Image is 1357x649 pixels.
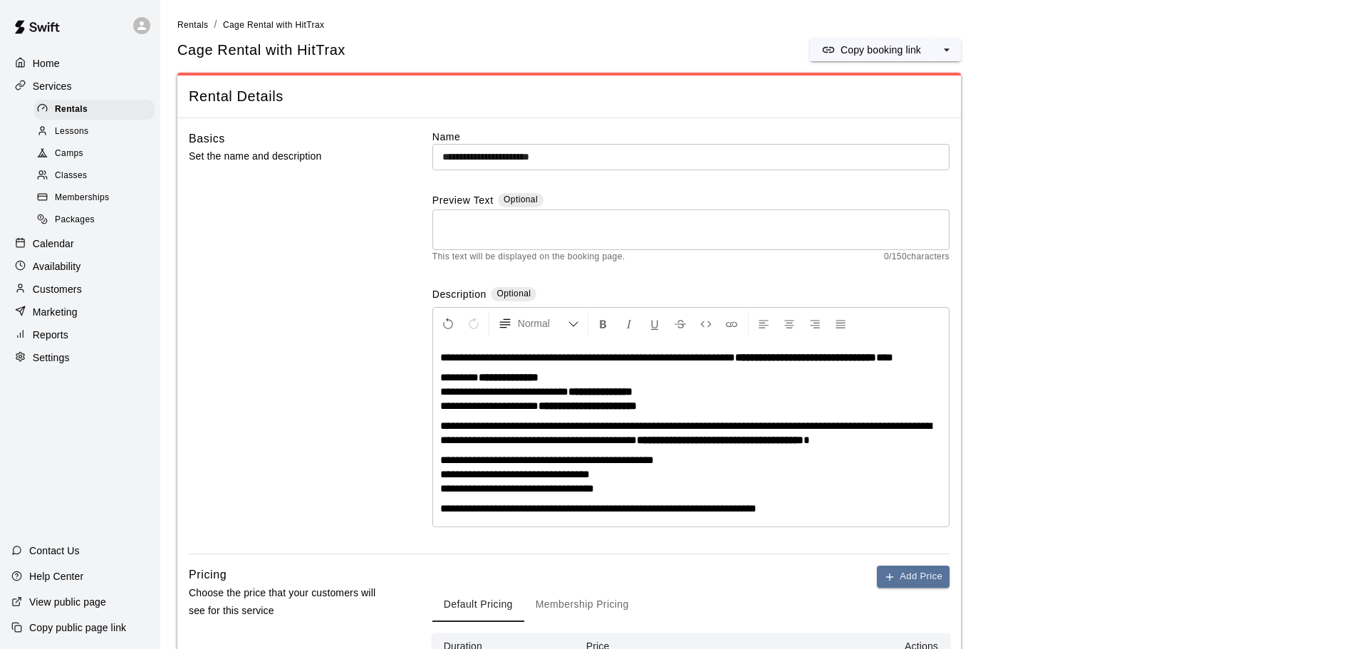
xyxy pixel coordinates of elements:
[694,311,718,336] button: Insert Code
[11,301,149,323] a: Marketing
[34,143,160,165] a: Camps
[189,566,227,584] h6: Pricing
[877,566,950,588] button: Add Price
[591,311,615,336] button: Format Bold
[841,43,921,57] p: Copy booking link
[34,209,160,232] a: Packages
[496,289,531,298] span: Optional
[33,282,82,296] p: Customers
[33,56,60,71] p: Home
[34,100,155,120] div: Rentals
[34,120,160,142] a: Lessons
[33,328,68,342] p: Reports
[884,250,950,264] span: 0 / 150 characters
[803,311,827,336] button: Right Align
[668,311,692,336] button: Format Strikethrough
[932,38,961,61] button: select merge strategy
[177,20,209,30] span: Rentals
[504,194,538,204] span: Optional
[617,311,641,336] button: Format Italics
[810,38,932,61] button: Copy booking link
[34,187,160,209] a: Memberships
[29,595,106,609] p: View public page
[828,311,853,336] button: Justify Align
[29,621,126,635] p: Copy public page link
[777,311,801,336] button: Center Align
[34,165,160,187] a: Classes
[55,125,89,139] span: Lessons
[432,588,524,622] button: Default Pricing
[11,76,149,97] a: Services
[11,324,149,346] a: Reports
[11,53,149,74] a: Home
[33,237,74,251] p: Calendar
[33,351,70,365] p: Settings
[34,122,155,142] div: Lessons
[432,130,950,144] label: Name
[214,17,217,32] li: /
[55,103,88,117] span: Rentals
[177,19,209,30] a: Rentals
[643,311,667,336] button: Format Underline
[189,147,387,165] p: Set the name and description
[11,347,149,368] a: Settings
[719,311,744,336] button: Insert Link
[34,166,155,186] div: Classes
[55,147,83,161] span: Camps
[492,311,585,336] button: Formatting Options
[11,279,149,300] a: Customers
[11,233,149,254] a: Calendar
[432,250,625,264] span: This text will be displayed on the booking page.
[189,130,225,148] h6: Basics
[177,17,1340,33] nav: breadcrumb
[223,20,325,30] span: Cage Rental with HitTrax
[55,191,109,205] span: Memberships
[55,169,87,183] span: Classes
[34,210,155,230] div: Packages
[177,41,345,60] h5: Cage Rental with HitTrax
[524,588,640,622] button: Membership Pricing
[34,144,155,164] div: Camps
[29,569,83,583] p: Help Center
[11,256,149,277] a: Availability
[462,311,486,336] button: Redo
[436,311,460,336] button: Undo
[432,193,494,209] label: Preview Text
[189,584,387,620] p: Choose the price that your customers will see for this service
[34,98,160,120] a: Rentals
[810,38,961,61] div: split button
[189,87,950,106] span: Rental Details
[55,213,95,227] span: Packages
[29,544,80,558] p: Contact Us
[33,79,72,93] p: Services
[34,188,155,208] div: Memberships
[432,287,487,303] label: Description
[752,311,776,336] button: Left Align
[33,259,81,274] p: Availability
[518,316,568,331] span: Normal
[33,305,78,319] p: Marketing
